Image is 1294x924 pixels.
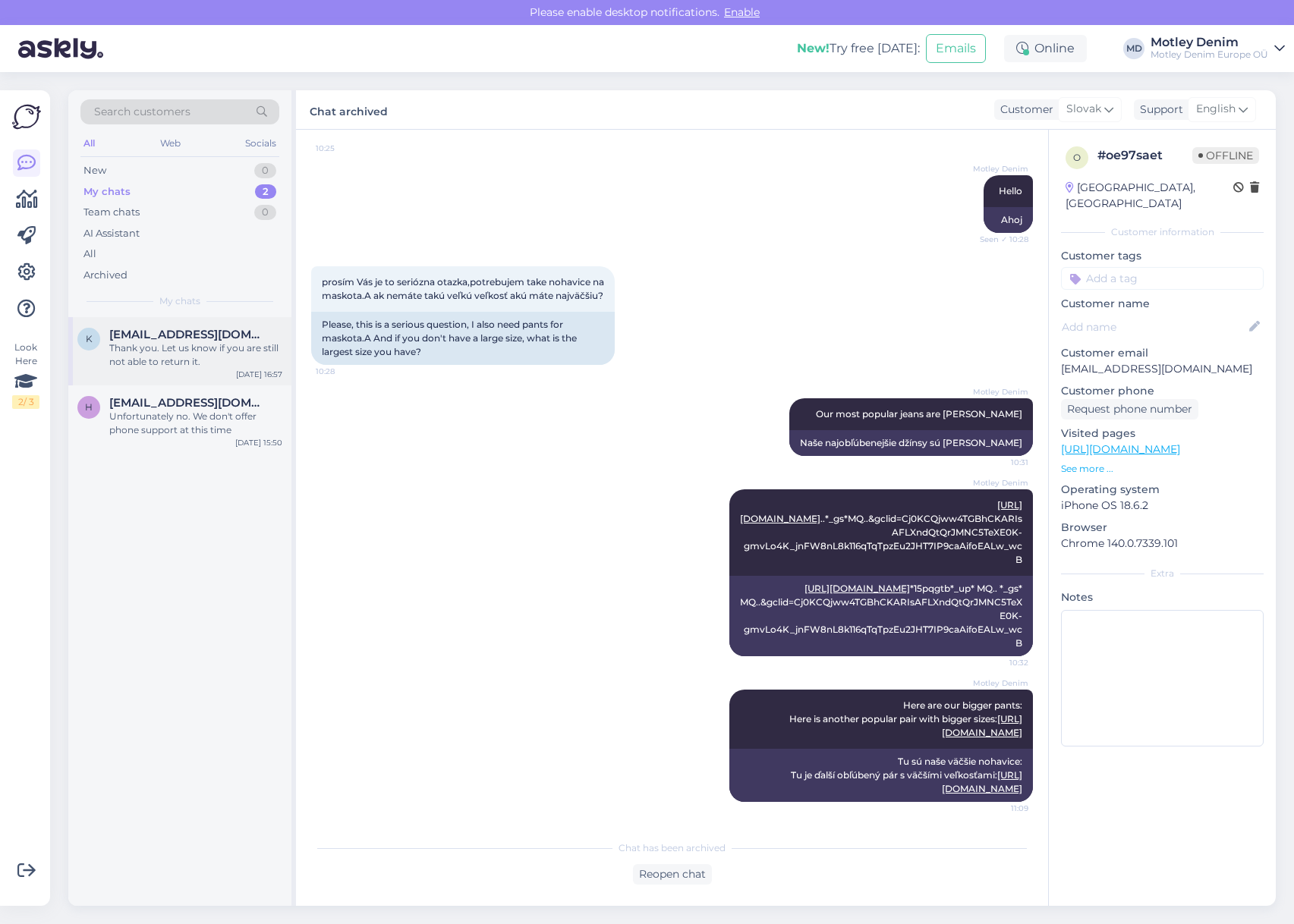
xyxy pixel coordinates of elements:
p: Notes [1061,589,1264,605]
div: Motley Denim Europe OÜ [1151,49,1268,61]
p: Customer phone [1061,383,1264,399]
p: Chrome 140.0.7339.101 [1061,536,1264,552]
p: [EMAIL_ADDRESS][DOMAIN_NAME] [1061,361,1264,377]
div: Web [157,134,184,153]
span: Motley Denim [971,677,1028,689]
span: Seen ✓ 10:28 [971,234,1028,245]
div: Naše najobľúbenejšie džínsy sú [PERSON_NAME] [789,430,1033,456]
span: Enable [719,5,764,19]
span: Motley Denim [971,163,1028,174]
span: Search customers [94,104,190,120]
div: Ahoj [984,207,1033,233]
div: Socials [242,134,279,153]
div: # oe97saet [1097,146,1192,165]
div: Unfortunately no. We don't offer phone support at this time [109,410,282,437]
div: Look Here [12,341,39,409]
div: Please, this is a serious question, I also need pants for maskota.A And if you don't have a large... [311,312,615,365]
span: o [1073,152,1081,163]
div: [DATE] 16:57 [236,369,282,380]
a: Motley DenimMotley Denim Europe OÜ [1151,36,1285,61]
div: Customer [994,102,1053,118]
span: 10:25 [316,143,373,154]
div: *15pqgtb*_up* MQ.. *_gs* MQ..&gclid=Cj0KCQjww4TGBhCKARIsAFLXndQtQrJMNC5TeXE0K-gmvLo4K_jnFW8nL8k11... [729,576,1033,656]
span: Hello [999,185,1022,196]
span: English [1196,101,1236,118]
div: Tu sú naše väčšie nohavice: Tu je ďalší obľúbený pár s väčšími veľkosťami: [729,749,1033,802]
a: [URL][DOMAIN_NAME] [1061,442,1180,456]
div: 2 [255,184,276,200]
div: Request phone number [1061,399,1198,420]
div: Extra [1061,567,1264,580]
span: 10:32 [971,657,1028,668]
span: h [85,401,93,413]
b: New! [797,41,830,55]
div: My chats [83,184,131,200]
p: Operating system [1061,482,1264,498]
p: Browser [1061,520,1264,536]
span: Motley Denim [971,386,1028,398]
input: Add name [1062,319,1246,335]
div: Support [1134,102,1183,118]
span: 10:31 [971,457,1028,468]
span: herve.laposte@orange.fr [109,396,267,410]
span: Here are our bigger pants: Here is another popular pair with bigger sizes: [789,699,1022,738]
div: [GEOGRAPHIC_DATA], [GEOGRAPHIC_DATA] [1066,180,1233,212]
span: Offline [1192,147,1259,164]
div: Team chats [83,205,140,220]
div: Try free [DATE]: [797,39,920,58]
span: Slovak [1066,101,1101,118]
div: Reopen chat [633,864,712,885]
img: Askly Logo [12,102,41,131]
p: See more ... [1061,462,1264,476]
div: 0 [254,163,276,178]
input: Add a tag [1061,267,1264,290]
div: AI Assistant [83,226,140,241]
span: Motley Denim [971,477,1028,489]
p: Customer email [1061,345,1264,361]
span: 10:28 [316,366,373,377]
span: prosím Vás je to seriózna otazka,potrebujem take nohavice na maskota.A ak nemáte takú veľkú veľko... [322,276,606,301]
div: Archived [83,268,128,283]
div: Customer information [1061,225,1264,239]
span: kemenesadam@gmail.com [109,328,267,341]
div: [DATE] 15:50 [235,437,282,448]
p: Visited pages [1061,426,1264,442]
p: Customer name [1061,296,1264,312]
span: k [86,333,93,344]
p: iPhone OS 18.6.2 [1061,498,1264,514]
span: Our most popular jeans are [PERSON_NAME] [816,408,1022,420]
div: All [83,247,96,262]
div: Online [1004,35,1087,62]
a: [URL][DOMAIN_NAME] [804,583,910,594]
span: Chat has been archived [619,841,726,855]
div: 0 [254,205,276,220]
label: Chat archived [310,99,388,120]
div: 2 / 3 [12,395,39,409]
div: Motley Denim [1151,36,1268,49]
div: All [80,134,98,153]
span: 11:09 [971,803,1028,814]
p: Customer tags [1061,248,1264,264]
div: Thank you. Let us know if you are still not able to return it. [109,341,282,369]
span: My chats [159,294,200,308]
div: MD [1123,38,1144,59]
button: Emails [926,34,986,63]
div: New [83,163,106,178]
